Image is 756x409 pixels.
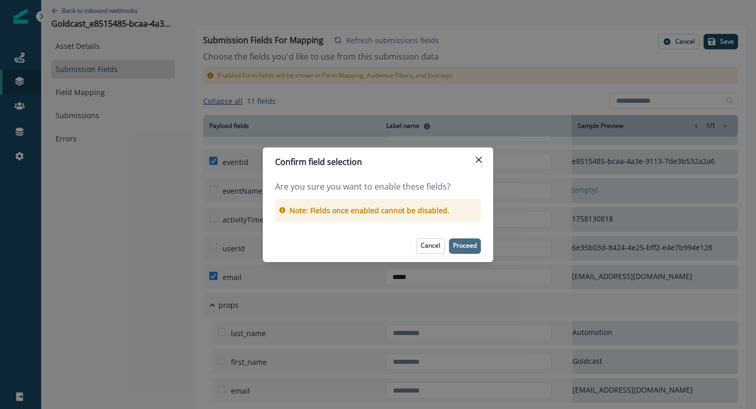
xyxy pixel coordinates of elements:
p: Cancel [421,242,440,249]
p: Proceed [453,242,477,249]
button: Close [471,152,487,168]
button: Proceed [449,238,481,254]
p: Note: Fields once enabled cannot be disabled. [290,205,449,216]
p: Are you sure you want to enable these fields? [275,180,481,193]
button: Cancel [416,238,445,254]
p: Confirm field selection [275,156,362,168]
